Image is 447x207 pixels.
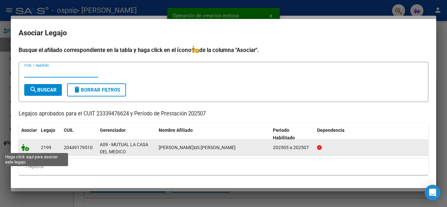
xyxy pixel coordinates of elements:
[29,87,57,93] span: Buscar
[19,110,428,118] p: Legajos aprobados para el CUIT 23339476624 y Período de Prestación 202507
[41,145,51,150] span: 2199
[273,144,312,151] div: 202505 a 202507
[19,46,428,54] h4: Busque el afiliado correspondiente en la tabla y haga click en el ícono de la columna "Asociar".
[270,123,314,145] datatable-header-cell: Periodo Habilitado
[73,87,120,93] span: Borrar Filtros
[100,128,126,133] span: Gerenciador
[314,123,429,145] datatable-header-cell: Dependencia
[64,144,93,151] div: 20449179510
[21,128,37,133] span: Asociar
[19,27,428,39] h2: Asociar Legajo
[159,145,236,150] span: MINATTA THOM¤S AGUST­N
[100,142,148,155] span: A09 - MUTUAL LA CASA DEL MEDICO
[97,123,156,145] datatable-header-cell: Gerenciador
[159,128,193,133] span: Nombre Afiliado
[425,185,440,200] div: Open Intercom Messenger
[317,128,345,133] span: Dependencia
[73,86,81,94] mat-icon: delete
[67,83,126,96] button: Borrar Filtros
[61,123,97,145] datatable-header-cell: CUIL
[29,86,37,94] mat-icon: search
[41,128,55,133] span: Legajo
[273,128,295,140] span: Periodo Habilitado
[24,84,62,96] button: Buscar
[19,123,38,145] datatable-header-cell: Asociar
[156,123,270,145] datatable-header-cell: Nombre Afiliado
[38,123,61,145] datatable-header-cell: Legajo
[19,159,428,175] div: 1 registros
[64,128,74,133] span: CUIL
